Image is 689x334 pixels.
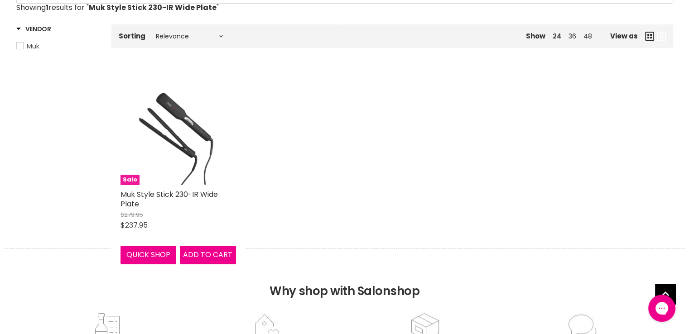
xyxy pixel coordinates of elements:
span: Muk [27,42,39,51]
label: Sorting [119,32,145,40]
iframe: Gorgias live chat messenger [644,291,680,325]
h3: Vendor [16,24,51,33]
span: $279.95 [120,210,143,219]
a: Muk [16,41,100,51]
a: Muk Style Stick 230-IR Wide Plate [120,189,218,209]
span: Sale [120,175,140,185]
strong: 1 [46,2,48,13]
p: Showing results for " " [16,4,673,12]
a: 36 [569,32,576,41]
span: Show [526,31,545,41]
strong: Muk Style Stick 230-IR Wide Plate [89,2,217,13]
img: Muk Style Stick 230-IR Wide Plate [120,70,236,185]
span: $237.95 [120,220,148,230]
span: Add to cart [183,249,232,260]
a: 24 [553,32,561,41]
a: Back to top [655,284,675,304]
span: View as [610,32,638,40]
span: Back to top [655,284,675,307]
a: 48 [583,32,592,41]
button: Quick shop [120,246,177,264]
a: Muk Style Stick 230-IR Wide PlateSale [120,70,236,185]
button: Add to cart [180,246,236,264]
h2: Why shop with Salonshop [5,248,684,312]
